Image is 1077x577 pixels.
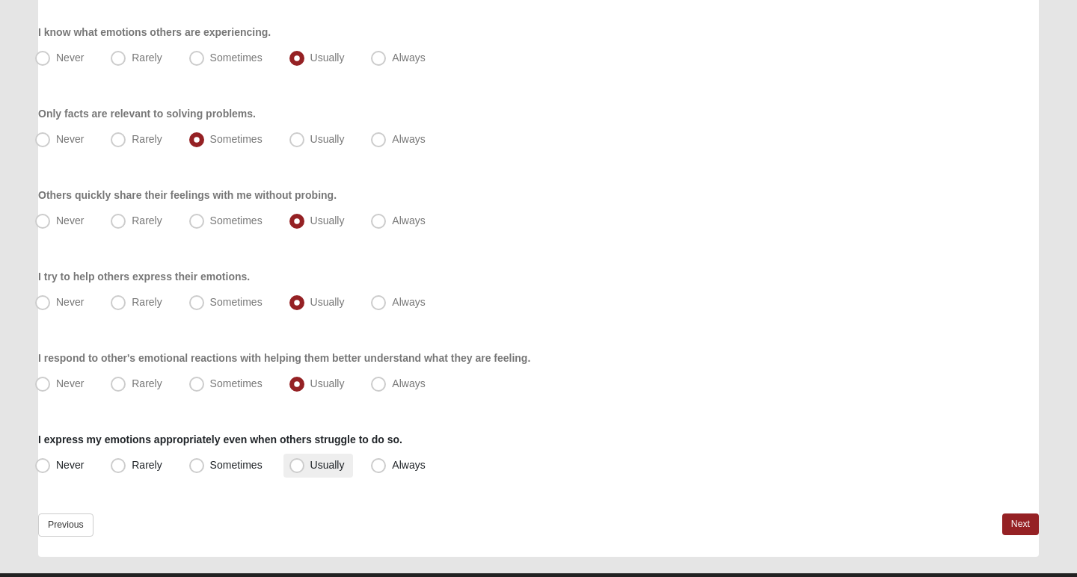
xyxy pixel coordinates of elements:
[310,133,345,145] span: Usually
[132,133,162,145] span: Rarely
[210,215,263,226] span: Sometimes
[210,377,263,389] span: Sometimes
[56,133,84,145] span: Never
[56,52,84,64] span: Never
[210,459,263,471] span: Sometimes
[132,296,162,308] span: Rarely
[310,52,345,64] span: Usually
[392,133,425,145] span: Always
[56,459,84,471] span: Never
[56,296,84,308] span: Never
[392,296,425,308] span: Always
[310,459,345,471] span: Usually
[38,432,402,447] label: I express my emotions appropriately even when others struggle to do so.
[310,296,345,308] span: Usually
[310,377,345,389] span: Usually
[132,215,162,226] span: Rarely
[56,377,84,389] span: Never
[38,269,250,284] label: I try to help others express their emotions.
[38,351,530,365] label: I respond to other's emotional reactions with helping them better understand what they are feeling.
[38,106,256,121] label: Only facts are relevant to solving problems.
[132,377,162,389] span: Rarely
[392,377,425,389] span: Always
[38,188,337,203] label: Others quickly share their feelings with me without probing.
[38,25,271,40] label: I know what emotions others are experiencing.
[132,52,162,64] span: Rarely
[38,513,93,537] a: Previous
[392,459,425,471] span: Always
[210,296,263,308] span: Sometimes
[310,215,345,226] span: Usually
[132,459,162,471] span: Rarely
[210,133,263,145] span: Sometimes
[1002,513,1039,535] a: Next
[392,52,425,64] span: Always
[392,215,425,226] span: Always
[210,52,263,64] span: Sometimes
[56,215,84,226] span: Never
